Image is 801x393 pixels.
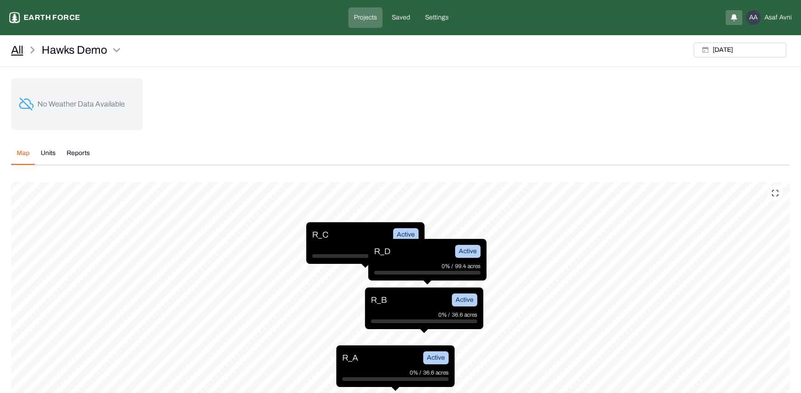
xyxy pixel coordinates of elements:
[312,228,328,241] p: R_C
[37,99,125,110] p: No Weather Data Available
[348,7,382,28] a: Projects
[423,368,449,377] p: 36.6 acres
[24,12,80,23] p: Earth force
[11,43,23,57] a: All
[392,13,410,22] p: Saved
[42,43,107,57] p: Hawks Demo
[455,245,481,258] div: Active
[419,7,454,28] a: Settings
[354,13,377,22] p: Projects
[438,310,452,319] p: 0% /
[410,368,423,377] p: 0% /
[452,293,477,306] div: Active
[746,10,761,25] div: AA
[764,13,777,22] span: Asaf
[452,310,477,319] p: 36.6 acres
[342,351,358,364] p: R_A
[425,13,449,22] p: Settings
[746,10,792,25] button: AAAsafAvni
[11,149,35,165] button: Map
[35,149,61,165] button: Units
[393,228,419,241] div: Active
[386,7,416,28] a: Saved
[779,13,792,22] span: Avni
[371,293,387,306] p: R_B
[61,149,95,165] button: Reports
[374,245,390,258] p: R_D
[455,262,481,271] p: 99.4 acres
[9,12,20,23] img: earthforce-logo-white-uG4MPadI.svg
[442,262,455,271] p: 0% /
[694,43,786,57] button: [DATE]
[423,351,449,364] div: Active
